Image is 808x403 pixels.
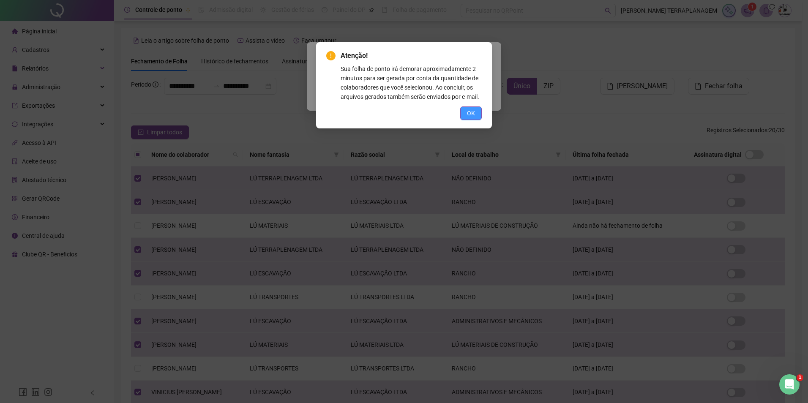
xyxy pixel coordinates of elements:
[797,374,803,381] span: 1
[341,64,482,101] div: Sua folha de ponto irá demorar aproximadamente 2 minutos para ser gerada por conta da quantidade ...
[467,109,475,118] span: OK
[460,106,482,120] button: OK
[341,51,482,61] span: Atenção!
[779,374,800,395] iframe: Intercom live chat
[326,51,336,60] span: exclamation-circle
